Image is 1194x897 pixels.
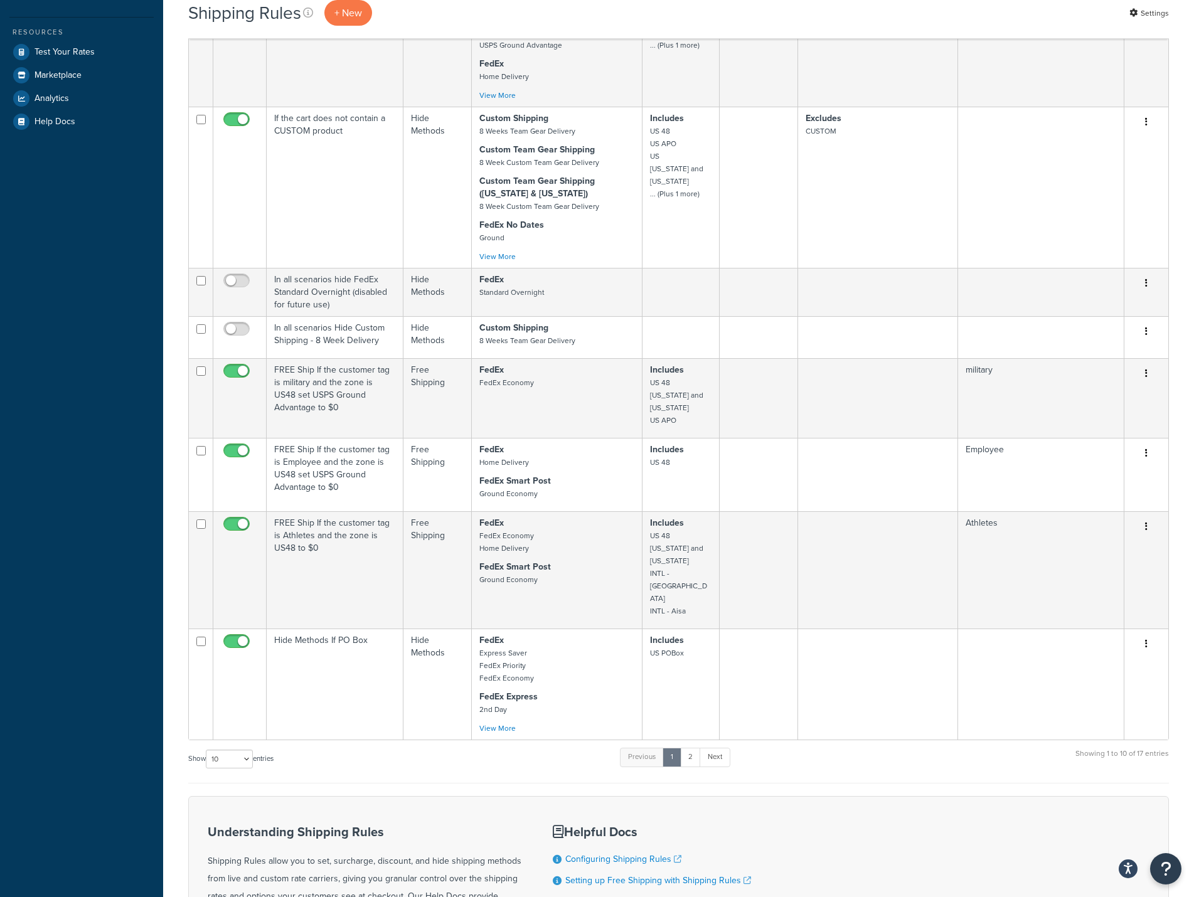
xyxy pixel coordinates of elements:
[479,363,504,376] strong: FedEx
[479,377,534,388] small: FedEx Economy
[479,40,562,51] small: USPS Ground Advantage
[479,457,529,468] small: Home Delivery
[958,358,1124,438] td: military
[1150,853,1181,884] button: Open Resource Center
[479,574,538,585] small: Ground Economy
[650,647,684,659] small: US POBox
[403,629,471,740] td: Hide Methods
[206,750,253,768] select: Showentries
[267,107,403,268] td: If the cart does not contain a CUSTOM product
[35,117,75,127] span: Help Docs
[403,438,471,511] td: Free Shipping
[479,690,538,703] strong: FedEx Express
[700,748,730,767] a: Next
[9,87,154,110] a: Analytics
[650,634,684,647] strong: Includes
[479,321,548,334] strong: Custom Shipping
[479,516,504,529] strong: FedEx
[9,110,154,133] a: Help Docs
[188,750,274,768] label: Show entries
[479,488,538,499] small: Ground Economy
[479,647,534,684] small: Express Saver FedEx Priority FedEx Economy
[267,511,403,629] td: FREE Ship If the customer tag is Athletes and the zone is US48 to $0
[553,825,759,839] h3: Helpful Docs
[650,443,684,456] strong: Includes
[35,70,82,81] span: Marketplace
[403,316,471,358] td: Hide Methods
[267,268,403,316] td: In all scenarios hide FedEx Standard Overnight (disabled for future use)
[620,748,664,767] a: Previous
[663,748,681,767] a: 1
[650,363,684,376] strong: Includes
[958,438,1124,511] td: Employee
[479,112,548,125] strong: Custom Shipping
[650,457,670,468] small: US 48
[479,71,529,82] small: Home Delivery
[479,143,595,156] strong: Custom Team Gear Shipping
[806,112,841,125] strong: Excludes
[806,125,836,137] small: CUSTOM
[479,201,599,212] small: 8 Week Custom Team Gear Delivery
[479,474,551,487] strong: FedEx Smart Post
[479,232,504,243] small: Ground
[1129,4,1169,22] a: Settings
[479,704,507,715] small: 2nd Day
[9,41,154,63] a: Test Your Rates
[479,560,551,573] strong: FedEx Smart Post
[565,852,681,866] a: Configuring Shipping Rules
[479,530,534,554] small: FedEx Economy Home Delivery
[650,125,703,199] small: US 48 US APO US [US_STATE] and [US_STATE] ... (Plus 1 more)
[479,335,575,346] small: 8 Weeks Team Gear Delivery
[403,268,471,316] td: Hide Methods
[479,57,504,70] strong: FedEx
[479,723,516,734] a: View More
[267,358,403,438] td: FREE Ship If the customer tag is military and the zone is US48 set USPS Ground Advantage to $0
[650,516,684,529] strong: Includes
[479,634,504,647] strong: FedEx
[479,218,544,231] strong: FedEx No Dates
[479,273,504,286] strong: FedEx
[35,93,69,104] span: Analytics
[565,874,751,887] a: Setting up Free Shipping with Shipping Rules
[958,511,1124,629] td: Athletes
[479,125,575,137] small: 8 Weeks Team Gear Delivery
[403,511,471,629] td: Free Shipping
[479,443,504,456] strong: FedEx
[9,27,154,38] div: Resources
[479,287,544,298] small: Standard Overnight
[479,90,516,101] a: View More
[9,64,154,87] a: Marketplace
[680,748,701,767] a: 2
[188,1,301,25] h1: Shipping Rules
[208,825,521,839] h3: Understanding Shipping Rules
[267,316,403,358] td: In all scenarios Hide Custom Shipping - 8 Week Delivery
[479,157,599,168] small: 8 Week Custom Team Gear Delivery
[267,629,403,740] td: Hide Methods If PO Box
[650,530,707,617] small: US 48 [US_STATE] and [US_STATE] INTL - [GEOGRAPHIC_DATA] INTL - Aisa
[650,377,703,426] small: US 48 [US_STATE] and [US_STATE] US APO
[403,107,471,268] td: Hide Methods
[479,251,516,262] a: View More
[479,174,595,200] strong: Custom Team Gear Shipping ([US_STATE] & [US_STATE])
[1075,746,1169,773] div: Showing 1 to 10 of 17 entries
[650,112,684,125] strong: Includes
[403,358,471,438] td: Free Shipping
[267,438,403,511] td: FREE Ship If the customer tag is Employee and the zone is US48 set USPS Ground Advantage to $0
[35,47,95,58] span: Test Your Rates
